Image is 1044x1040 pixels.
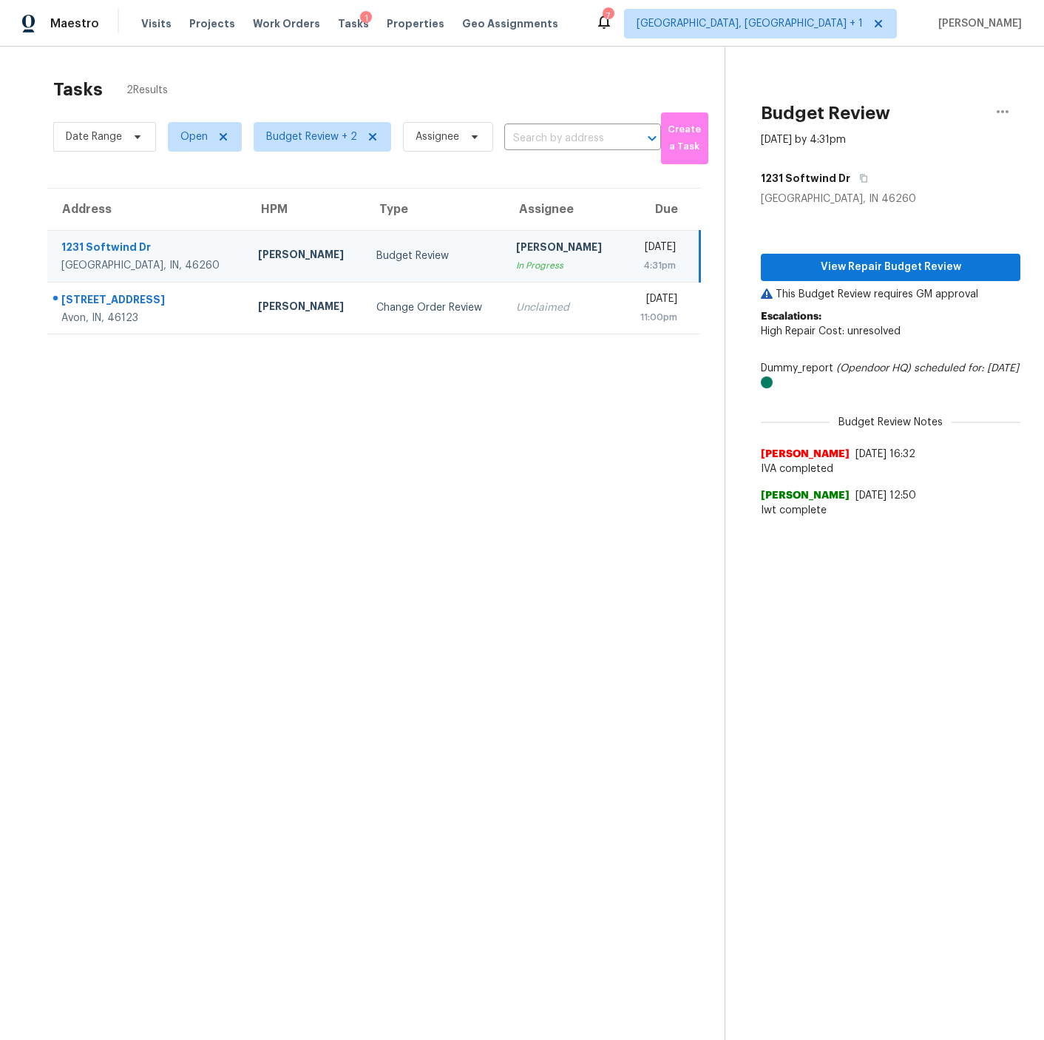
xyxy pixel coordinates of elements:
[416,129,459,144] span: Assignee
[603,9,613,24] div: 7
[61,292,234,311] div: [STREET_ADDRESS]
[61,240,234,258] div: 1231 Softwind Dr
[126,83,168,98] span: 2 Results
[504,189,623,230] th: Assignee
[914,363,1019,374] i: scheduled for: [DATE]
[462,16,558,31] span: Geo Assignments
[504,127,620,150] input: Search by address
[761,447,850,462] span: [PERSON_NAME]
[761,462,1020,476] span: IVA completed
[761,171,850,186] h5: 1231 Softwind Dr
[634,310,677,325] div: 11:00pm
[376,300,492,315] div: Change Order Review
[338,18,369,29] span: Tasks
[773,258,1009,277] span: View Repair Budget Review
[830,415,952,430] span: Budget Review Notes
[761,503,1020,518] span: Iwt complete
[850,165,870,192] button: Copy Address
[61,311,234,325] div: Avon, IN, 46123
[761,254,1020,281] button: View Repair Budget Review
[180,129,208,144] span: Open
[365,189,504,230] th: Type
[761,192,1020,206] div: [GEOGRAPHIC_DATA], IN 46260
[634,291,677,310] div: [DATE]
[258,299,353,317] div: [PERSON_NAME]
[258,247,353,266] div: [PERSON_NAME]
[855,490,916,501] span: [DATE] 12:50
[66,129,122,144] span: Date Range
[246,189,365,230] th: HPM
[376,249,492,263] div: Budget Review
[836,363,911,374] i: (Opendoor HQ)
[668,121,701,155] span: Create a Task
[266,129,357,144] span: Budget Review + 2
[761,326,901,337] span: High Repair Cost: unresolved
[516,240,611,258] div: [PERSON_NAME]
[50,16,99,31] span: Maestro
[189,16,235,31] span: Projects
[253,16,320,31] span: Work Orders
[360,11,372,26] div: 1
[634,258,676,273] div: 4:31pm
[387,16,444,31] span: Properties
[141,16,172,31] span: Visits
[661,112,708,164] button: Create a Task
[53,82,103,97] h2: Tasks
[623,189,700,230] th: Due
[516,300,611,315] div: Unclaimed
[761,361,1020,391] div: Dummy_report
[761,106,890,121] h2: Budget Review
[932,16,1022,31] span: [PERSON_NAME]
[634,240,676,258] div: [DATE]
[61,258,234,273] div: [GEOGRAPHIC_DATA], IN, 46260
[47,189,246,230] th: Address
[642,128,662,149] button: Open
[761,311,821,322] b: Escalations:
[637,16,863,31] span: [GEOGRAPHIC_DATA], [GEOGRAPHIC_DATA] + 1
[761,132,846,147] div: [DATE] by 4:31pm
[516,258,611,273] div: In Progress
[855,449,915,459] span: [DATE] 16:32
[761,287,1020,302] p: This Budget Review requires GM approval
[761,488,850,503] span: [PERSON_NAME]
